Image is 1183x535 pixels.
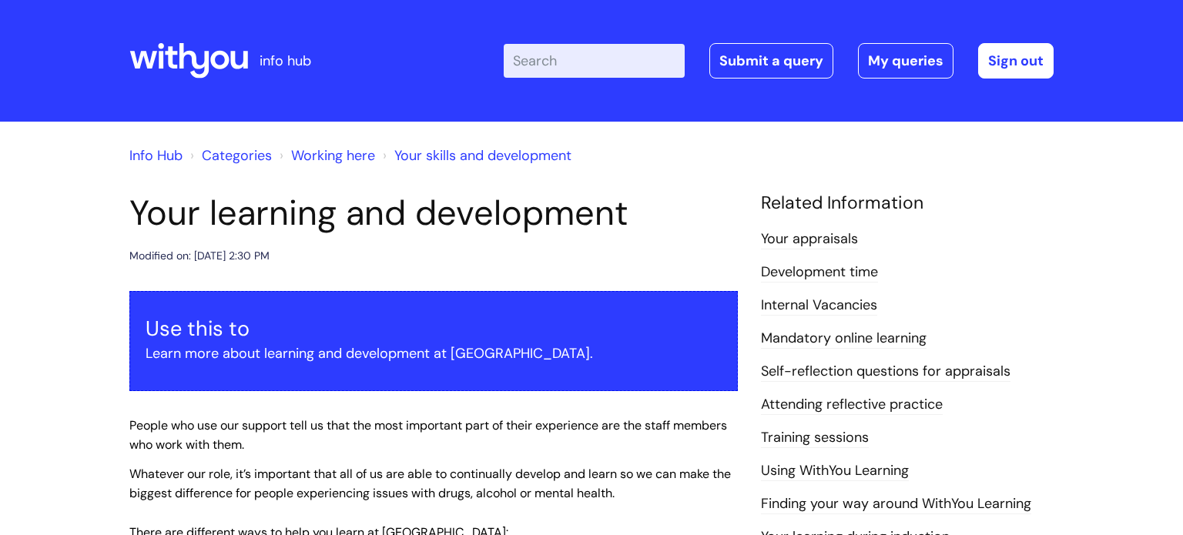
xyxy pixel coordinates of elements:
[978,43,1054,79] a: Sign out
[129,146,183,165] a: Info Hub
[858,43,953,79] a: My queries
[129,246,270,266] div: Modified on: [DATE] 2:30 PM
[761,362,1010,382] a: Self-reflection questions for appraisals
[146,341,722,366] p: Learn more about learning and development at [GEOGRAPHIC_DATA].
[186,143,272,168] li: Solution home
[129,466,731,501] span: Whatever our role, it’s important that all of us are able to continually develop and learn so we ...
[761,262,878,283] a: Development time
[379,143,571,168] li: Your skills and development
[761,395,943,415] a: Attending reflective practice
[260,48,311,73] p: info hub
[202,146,272,165] a: Categories
[761,329,927,349] a: Mandatory online learning
[761,296,877,316] a: Internal Vacancies
[129,192,738,234] h1: Your learning and development
[291,146,375,165] a: Working here
[129,417,727,453] span: People who use our support tell us that the most important part of their experience are the staff...
[146,316,722,341] h3: Use this to
[504,44,685,78] input: Search
[276,143,375,168] li: Working here
[394,146,571,165] a: Your skills and development
[761,494,1031,514] a: Finding your way around WithYou Learning
[761,192,1054,214] h4: Related Information
[761,229,858,249] a: Your appraisals
[504,43,1054,79] div: | -
[709,43,833,79] a: Submit a query
[761,428,869,448] a: Training sessions
[761,461,909,481] a: Using WithYou Learning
